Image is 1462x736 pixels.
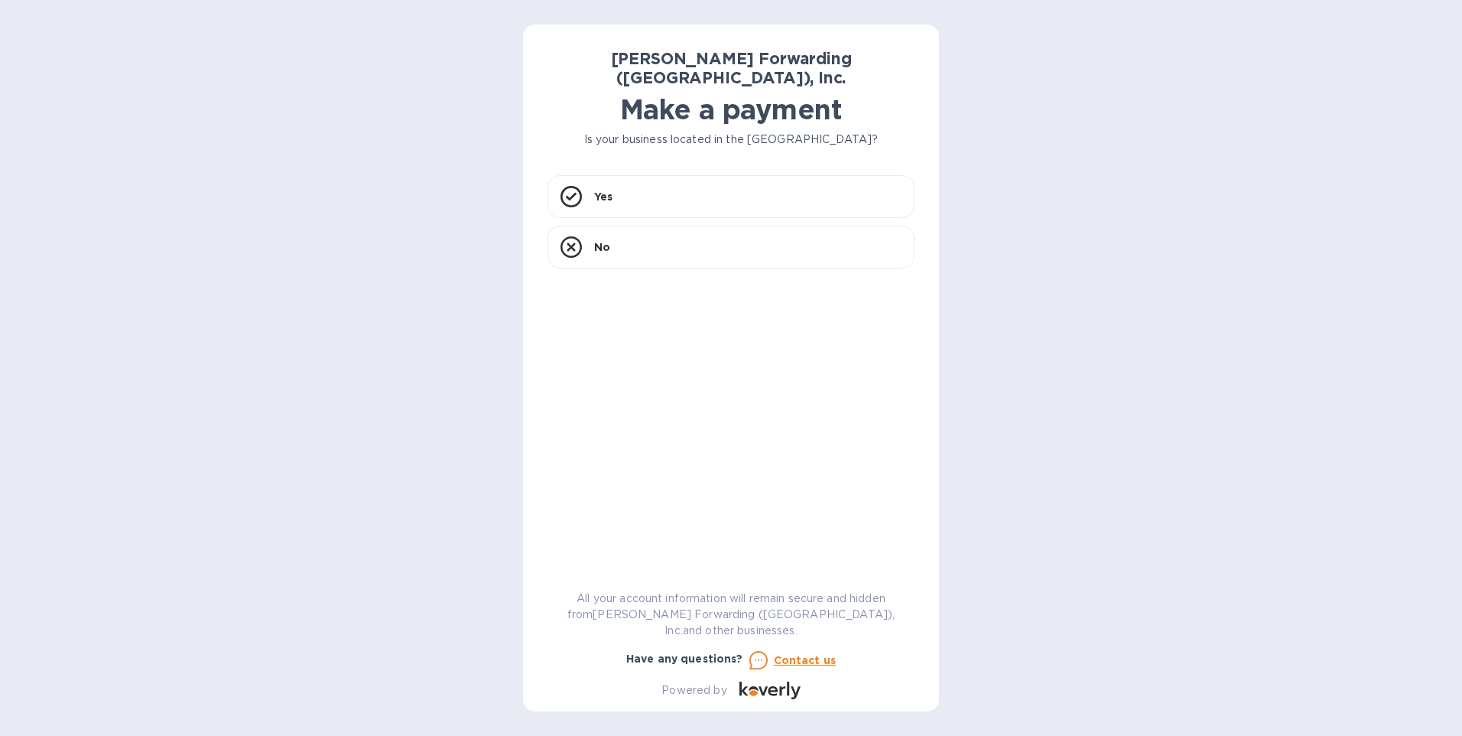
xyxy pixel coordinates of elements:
p: No [594,239,610,255]
p: Is your business located in the [GEOGRAPHIC_DATA]? [547,132,915,148]
b: [PERSON_NAME] Forwarding ([GEOGRAPHIC_DATA]), Inc. [611,49,852,87]
p: Powered by [661,682,726,699]
p: Yes [594,189,612,204]
h1: Make a payment [547,93,915,125]
u: Contact us [774,654,837,666]
p: All your account information will remain secure and hidden from [PERSON_NAME] Forwarding ([GEOGRA... [547,591,915,639]
b: Have any questions? [626,653,743,665]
